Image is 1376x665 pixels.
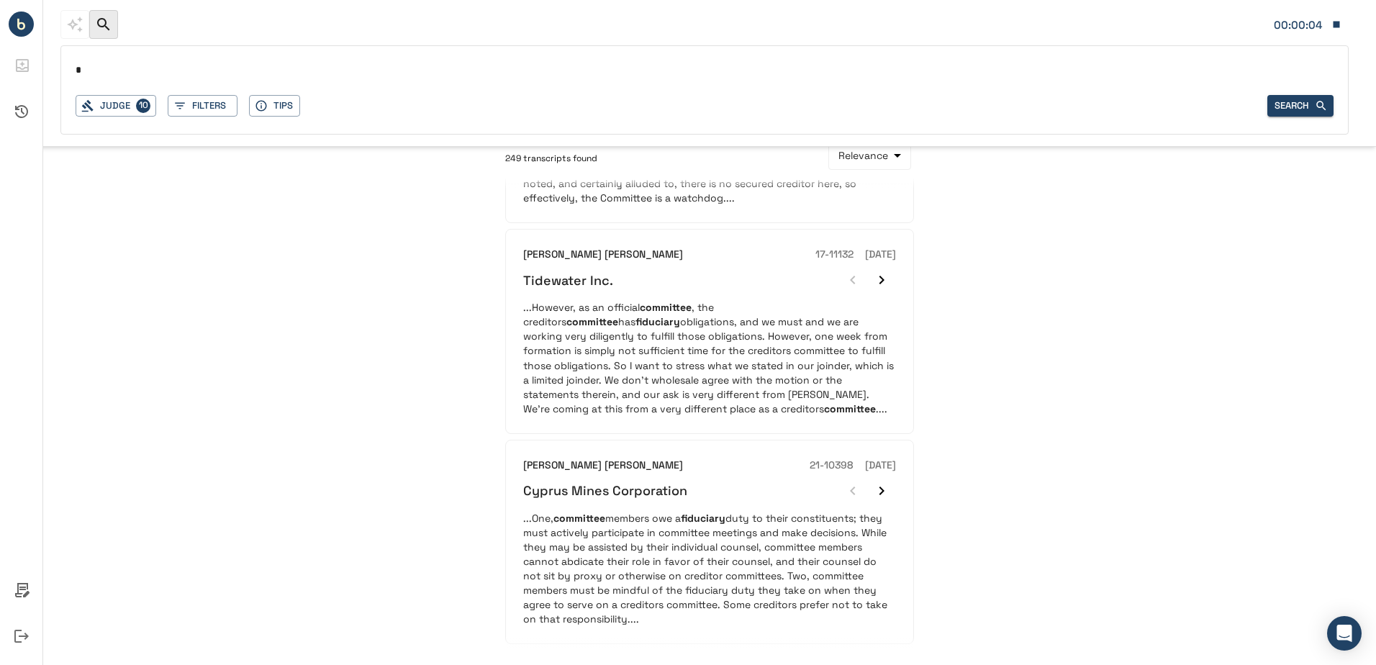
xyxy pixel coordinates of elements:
h6: Tidewater Inc. [523,272,613,289]
h6: 21-10398 [810,458,854,474]
span: 249 transcripts found [505,152,597,166]
em: committee [566,315,618,328]
button: Matter: 099998/144580 [1267,9,1349,40]
em: fiduciary [635,315,680,328]
h6: 17-11132 [815,247,854,263]
div: Open Intercom Messenger [1327,616,1362,651]
em: committee [640,301,692,314]
p: 10 [136,99,150,113]
div: Matter: 099998/144580 [1274,16,1324,35]
button: Search [1267,95,1334,117]
h6: [DATE] [865,458,896,474]
h6: Cyprus Mines Corporation [523,482,687,499]
p: ...However, as an official , the creditors has obligations, and we must and we are working very d... [523,300,896,415]
em: committee [824,402,876,415]
span: This feature has been disabled by your account admin. [60,10,89,39]
button: Tips [249,95,300,117]
em: fiduciary [681,512,725,525]
em: committee [553,512,605,525]
button: Filters [168,95,237,117]
div: Relevance [828,141,911,170]
h6: [DATE] [865,247,896,263]
h6: [PERSON_NAME] [PERSON_NAME] [523,247,683,263]
p: ...One, members owe a duty to their constituents; they must actively participate in committee mee... [523,511,896,626]
button: Judge10 [76,95,156,117]
h6: [PERSON_NAME] [PERSON_NAME] [523,458,683,474]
